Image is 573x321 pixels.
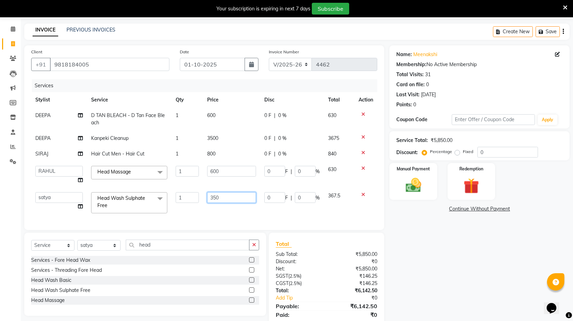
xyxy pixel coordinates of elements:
[430,149,452,155] label: Percentage
[544,293,566,314] iframe: chat widget
[35,112,51,118] span: DEEPA
[131,169,134,175] a: x
[290,280,300,286] span: 2.5%
[271,280,327,287] div: ( )
[536,26,560,37] button: Save
[97,195,145,208] span: Head Wash Sulphate Free
[31,58,51,71] button: +91
[35,151,49,157] span: SIRAJ
[285,168,288,175] span: F
[171,92,203,108] th: Qty
[274,135,275,142] span: |
[459,166,483,172] label: Redemption
[31,49,42,55] label: Client
[328,151,336,157] span: 840
[32,79,382,92] div: Services
[271,311,327,319] div: Paid:
[396,101,412,108] div: Points:
[207,112,215,118] span: 600
[324,92,354,108] th: Total
[396,71,424,78] div: Total Visits:
[327,302,383,310] div: ₹6,142.50
[87,92,171,108] th: Service
[463,149,473,155] label: Fixed
[538,115,557,125] button: Apply
[327,258,383,265] div: ₹0
[421,91,436,98] div: [DATE]
[271,287,327,294] div: Total:
[431,137,452,144] div: ₹5,850.00
[396,81,425,88] div: Card on file:
[413,51,437,58] a: Meenakshi
[91,112,165,126] span: D TAN BLEACH - D Tan Face Bleach
[33,24,58,36] a: INVOICE
[264,150,271,158] span: 0 F
[327,287,383,294] div: ₹6,142.50
[264,135,271,142] span: 0 F
[413,101,416,108] div: 0
[401,176,426,194] img: _cash.svg
[327,280,383,287] div: ₹146.25
[291,168,292,175] span: |
[260,92,324,108] th: Disc
[278,150,286,158] span: 0 %
[35,135,51,141] span: DEEPA
[217,5,310,12] div: Your subscription is expiring in next 7 days
[316,194,320,202] span: %
[269,49,299,55] label: Invoice Number
[493,26,533,37] button: Create New
[312,3,349,15] button: Subscribe
[271,258,327,265] div: Discount:
[91,135,129,141] span: Kanpeki Cleanup
[126,240,249,250] input: Search or Scan
[271,251,327,258] div: Sub Total:
[207,151,215,157] span: 800
[31,297,65,304] div: Head Massage
[426,81,429,88] div: 0
[278,135,286,142] span: 0 %
[176,112,178,118] span: 1
[452,114,535,125] input: Enter Offer / Coupon Code
[271,265,327,273] div: Net:
[31,277,71,284] div: Head Wash Basic
[31,287,90,294] div: Head Wash Sulphate Free
[290,273,300,279] span: 2.5%
[278,112,286,119] span: 0 %
[264,112,271,119] span: 0 F
[327,311,383,319] div: ₹0
[328,112,336,118] span: 630
[328,135,339,141] span: 3675
[180,49,189,55] label: Date
[276,280,289,286] span: CGST
[97,169,131,175] span: Head Massage
[31,92,87,108] th: Stylist
[67,27,115,33] a: PREVIOUS INVOICES
[397,166,430,172] label: Manual Payment
[271,294,336,302] a: Add Tip
[327,265,383,273] div: ₹5,850.00
[285,194,288,202] span: F
[31,257,90,264] div: Services - Fore Head Wax
[396,91,420,98] div: Last Visit:
[50,58,169,71] input: Search by Name/Mobile/Email/Code
[425,71,431,78] div: 31
[207,135,218,141] span: 3500
[336,294,383,302] div: ₹0
[31,267,102,274] div: Services - Threading Fore Head
[274,112,275,119] span: |
[271,302,327,310] div: Payable:
[391,205,568,213] a: Continue Without Payment
[396,61,426,68] div: Membership:
[107,202,111,208] a: x
[176,135,178,141] span: 1
[203,92,261,108] th: Price
[459,176,484,196] img: _gift.svg
[327,273,383,280] div: ₹146.25
[274,150,275,158] span: |
[316,168,320,175] span: %
[396,116,452,123] div: Coupon Code
[176,151,178,157] span: 1
[91,151,144,157] span: Hair Cut Men - Hair Cut
[354,92,377,108] th: Action
[328,193,340,199] span: 367.5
